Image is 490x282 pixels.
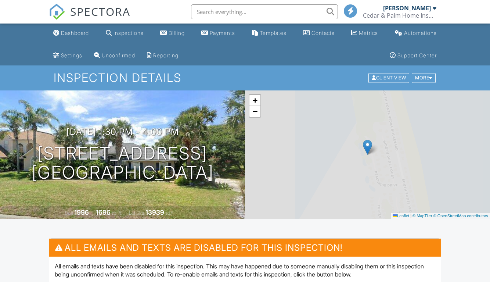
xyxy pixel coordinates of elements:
[363,12,436,19] div: Cedar & Palm Home Inspections, LLC
[412,214,432,218] a: © MapTiler
[49,10,130,25] a: SPECTORA
[412,73,436,83] div: More
[61,30,89,36] div: Dashboard
[112,210,122,216] span: sq. ft.
[32,144,214,183] h1: [STREET_ADDRESS] [GEOGRAPHIC_DATA]
[198,26,238,40] a: Payments
[253,96,257,105] span: +
[348,26,381,40] a: Metrics
[74,208,89,216] div: 1996
[157,26,188,40] a: Billing
[387,49,440,63] a: Support Center
[393,214,409,218] a: Leaflet
[368,75,411,80] a: Client View
[61,52,82,58] div: Settings
[50,49,85,63] a: Settings
[114,30,144,36] div: Inspections
[144,49,181,63] a: Reporting
[249,95,260,106] a: Zoom in
[191,4,338,19] input: Search everything...
[49,4,65,20] img: The Best Home Inspection Software - Spectora
[50,26,92,40] a: Dashboard
[392,26,440,40] a: Automations (Basic)
[253,107,257,116] span: −
[363,140,372,155] img: Marker
[300,26,338,40] a: Contacts
[169,30,185,36] div: Billing
[55,262,435,279] p: All emails and texts have been disabled for this inspection. This may have happened due to someon...
[129,210,144,216] span: Lot Size
[102,52,135,58] div: Unconfirmed
[433,214,488,218] a: © OpenStreetMap contributors
[54,71,436,84] h1: Inspection Details
[65,210,73,216] span: Built
[91,49,138,63] a: Unconfirmed
[368,73,409,83] div: Client View
[153,52,179,58] div: Reporting
[249,26,289,40] a: Templates
[103,26,147,40] a: Inspections
[383,4,431,12] div: [PERSON_NAME]
[404,30,437,36] div: Automations
[145,208,164,216] div: 13939
[260,30,287,36] div: Templates
[359,30,378,36] div: Metrics
[397,52,437,58] div: Support Center
[249,106,260,117] a: Zoom out
[210,30,235,36] div: Payments
[66,127,179,137] h3: [DATE] 1:30 pm - 4:00 pm
[410,214,411,218] span: |
[311,30,335,36] div: Contacts
[165,210,174,216] span: sq.ft.
[49,239,440,257] h3: All emails and texts are disabled for this inspection!
[70,4,130,19] span: SPECTORA
[96,208,111,216] div: 1696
